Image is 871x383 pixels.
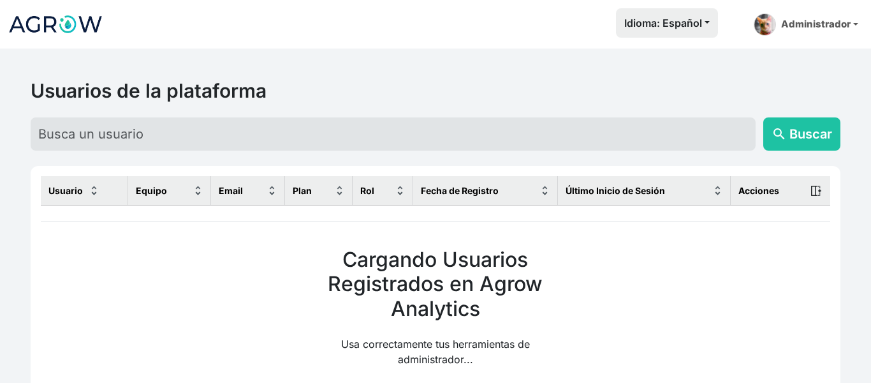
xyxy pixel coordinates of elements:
span: search [772,126,787,142]
img: sort [395,186,405,195]
img: sort [335,186,344,195]
button: Idioma: Español [616,8,718,38]
img: sort [89,186,99,195]
span: Email [219,184,243,197]
img: Logo [8,8,103,40]
h2: Usuarios de la plataforma [31,79,840,102]
span: Rol [360,184,374,197]
input: Busca un usuario [31,117,756,151]
span: Acciones [738,184,779,197]
p: Usa correctamente tus herramientas de administrador... [309,336,562,367]
a: Administrador [749,8,863,41]
h2: Cargando Usuarios Registrados en Agrow Analytics [309,248,562,321]
span: Buscar [789,124,832,144]
img: sort [193,186,203,195]
span: Plan [293,184,312,197]
img: admin-picture [754,13,776,36]
button: searchBuscar [763,117,840,151]
img: action [810,184,823,197]
span: Equipo [136,184,167,197]
span: Último Inicio de Sesión [566,184,665,197]
img: sort [713,186,722,195]
span: Usuario [48,184,83,197]
img: sort [540,186,550,195]
img: sort [267,186,277,195]
span: Fecha de Registro [421,184,499,197]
